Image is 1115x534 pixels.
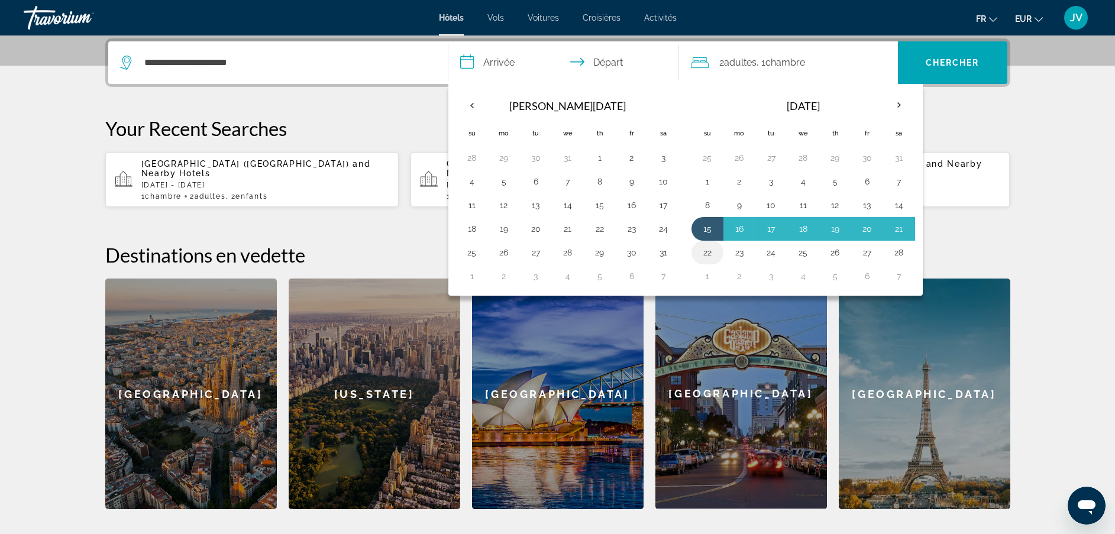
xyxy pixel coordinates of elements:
[495,221,513,237] button: Day 19
[794,244,813,261] button: Day 25
[105,152,399,208] button: [GEOGRAPHIC_DATA] ([GEOGRAPHIC_DATA]) and Nearby Hotels[DATE] - [DATE]1Chambre2Adultes, 2Enfants
[730,268,749,284] button: Day 2
[558,268,577,284] button: Day 4
[730,173,749,190] button: Day 2
[447,159,659,169] span: Canyon lodge agafay ([GEOGRAPHIC_DATA])
[765,57,805,68] span: Chambre
[590,150,609,166] button: Day 1
[858,173,877,190] button: Day 6
[583,13,620,22] a: Croisières
[190,192,225,200] span: 2
[558,244,577,261] button: Day 28
[654,268,673,284] button: Day 7
[794,268,813,284] button: Day 4
[1061,5,1091,30] button: User Menu
[757,54,805,71] span: , 1
[456,92,680,288] table: Left calendar grid
[794,197,813,213] button: Day 11
[105,279,277,509] div: [GEOGRAPHIC_DATA]
[463,268,481,284] button: Day 1
[558,197,577,213] button: Day 14
[976,14,986,24] span: fr
[794,173,813,190] button: Day 4
[644,13,677,22] a: Activités
[590,197,609,213] button: Day 15
[654,221,673,237] button: Day 24
[456,92,488,119] button: Previous month
[858,244,877,261] button: Day 27
[622,268,641,284] button: Day 6
[447,159,680,178] span: and Nearby Hotels
[898,41,1007,84] button: Search
[826,150,845,166] button: Day 29
[1015,10,1043,27] button: Change currency
[590,268,609,284] button: Day 5
[794,150,813,166] button: Day 28
[590,244,609,261] button: Day 29
[730,150,749,166] button: Day 26
[762,221,781,237] button: Day 17
[691,92,915,288] table: Right calendar grid
[655,279,827,509] a: San Diego[GEOGRAPHIC_DATA]
[463,150,481,166] button: Day 28
[794,221,813,237] button: Day 18
[976,10,997,27] button: Change language
[558,150,577,166] button: Day 31
[698,150,717,166] button: Day 25
[105,279,277,509] a: Barcelona[GEOGRAPHIC_DATA]
[235,192,267,200] span: Enfants
[858,150,877,166] button: Day 30
[108,41,1007,84] div: Search widget
[622,173,641,190] button: Day 9
[528,13,559,22] span: Voitures
[495,244,513,261] button: Day 26
[558,221,577,237] button: Day 21
[839,279,1010,509] div: [GEOGRAPHIC_DATA]
[762,268,781,284] button: Day 3
[654,150,673,166] button: Day 3
[590,173,609,190] button: Day 8
[762,197,781,213] button: Day 10
[526,244,545,261] button: Day 27
[141,159,350,169] span: [GEOGRAPHIC_DATA] ([GEOGRAPHIC_DATA])
[698,244,717,261] button: Day 22
[826,244,845,261] button: Day 26
[487,13,504,22] a: Vols
[698,268,717,284] button: Day 1
[654,197,673,213] button: Day 17
[698,173,717,190] button: Day 1
[463,173,481,190] button: Day 4
[724,57,757,68] span: Adultes
[1068,487,1106,525] iframe: Bouton de lancement de la fenêtre de messagerie
[826,173,845,190] button: Day 5
[105,243,1010,267] h2: Destinations en vedette
[1070,12,1082,24] span: JV
[289,279,460,509] a: New York[US_STATE]
[622,244,641,261] button: Day 30
[24,2,142,33] a: Travorium
[762,150,781,166] button: Day 27
[826,197,845,213] button: Day 12
[145,192,182,200] span: Chambre
[195,192,226,200] span: Adultes
[698,221,717,237] button: Day 15
[730,197,749,213] button: Day 9
[411,152,704,208] button: Canyon lodge agafay ([GEOGRAPHIC_DATA]) and Nearby Hotels[DATE] - [DATE]1Chambre2Adultes, 2Enfants
[463,244,481,261] button: Day 25
[890,268,909,284] button: Day 7
[622,221,641,237] button: Day 23
[839,279,1010,509] a: Paris[GEOGRAPHIC_DATA]
[495,197,513,213] button: Day 12
[463,197,481,213] button: Day 11
[526,150,545,166] button: Day 30
[730,244,749,261] button: Day 23
[448,41,679,84] button: Select check in and out date
[723,92,883,120] th: [DATE]
[858,197,877,213] button: Day 13
[858,221,877,237] button: Day 20
[654,244,673,261] button: Day 31
[143,54,430,72] input: Search hotel destination
[622,150,641,166] button: Day 2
